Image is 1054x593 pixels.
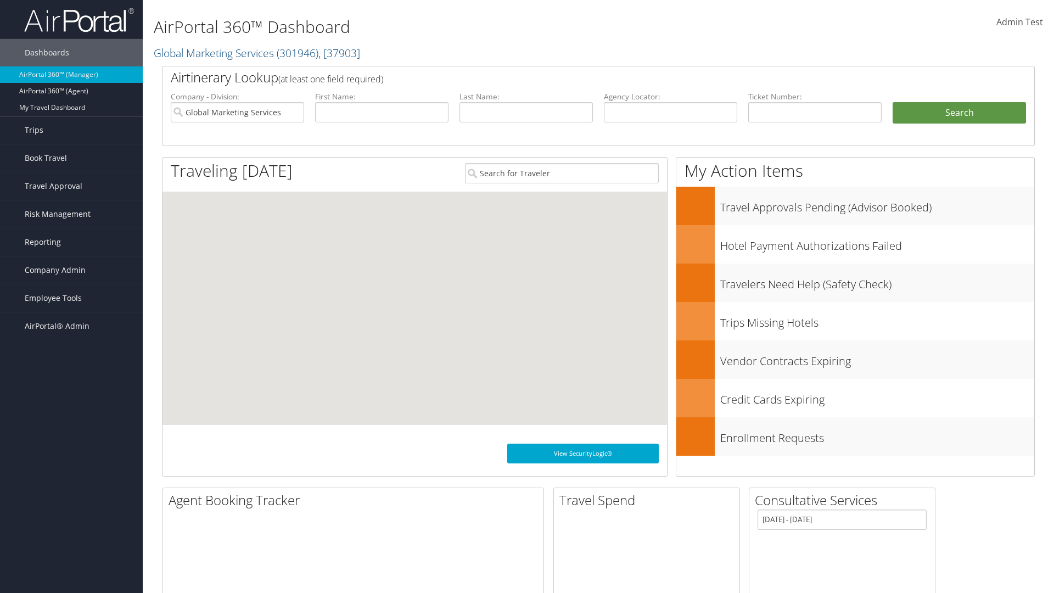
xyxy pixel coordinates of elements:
[459,91,593,102] label: Last Name:
[154,15,747,38] h1: AirPortal 360™ Dashboard
[720,425,1034,446] h3: Enrollment Requests
[171,91,304,102] label: Company - Division:
[676,159,1034,182] h1: My Action Items
[318,46,360,60] span: , [ 37903 ]
[171,68,954,87] h2: Airtinerary Lookup
[25,39,69,66] span: Dashboards
[676,187,1034,225] a: Travel Approvals Pending (Advisor Booked)
[315,91,448,102] label: First Name:
[676,264,1034,302] a: Travelers Need Help (Safety Check)
[169,491,543,510] h2: Agent Booking Tracker
[676,340,1034,379] a: Vendor Contracts Expiring
[559,491,739,510] h2: Travel Spend
[676,379,1034,417] a: Credit Cards Expiring
[996,5,1043,40] a: Admin Test
[604,91,737,102] label: Agency Locator:
[278,73,383,85] span: (at least one field required)
[676,225,1034,264] a: Hotel Payment Authorizations Failed
[748,91,882,102] label: Ticket Number:
[465,163,659,183] input: Search for Traveler
[25,116,43,144] span: Trips
[277,46,318,60] span: ( 301946 )
[171,159,293,182] h1: Traveling [DATE]
[25,256,86,284] span: Company Admin
[25,172,82,200] span: Travel Approval
[25,228,61,256] span: Reporting
[893,102,1026,124] button: Search
[676,302,1034,340] a: Trips Missing Hotels
[25,284,82,312] span: Employee Tools
[996,16,1043,28] span: Admin Test
[720,194,1034,215] h3: Travel Approvals Pending (Advisor Booked)
[720,348,1034,369] h3: Vendor Contracts Expiring
[25,144,67,172] span: Book Travel
[720,310,1034,331] h3: Trips Missing Hotels
[755,491,935,510] h2: Consultative Services
[25,312,89,340] span: AirPortal® Admin
[154,46,360,60] a: Global Marketing Services
[25,200,91,228] span: Risk Management
[720,233,1034,254] h3: Hotel Payment Authorizations Failed
[24,7,134,33] img: airportal-logo.png
[676,417,1034,456] a: Enrollment Requests
[720,387,1034,407] h3: Credit Cards Expiring
[507,444,659,463] a: View SecurityLogic®
[720,271,1034,292] h3: Travelers Need Help (Safety Check)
